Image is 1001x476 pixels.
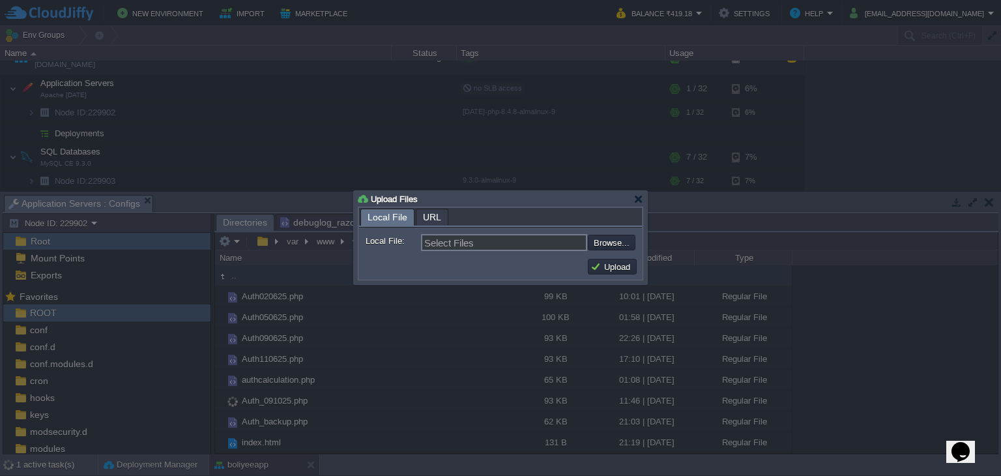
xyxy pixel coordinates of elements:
[590,261,634,273] button: Upload
[423,209,441,225] span: URL
[366,234,420,248] label: Local File:
[368,209,407,226] span: Local File
[946,424,988,463] iframe: chat widget
[371,194,418,204] span: Upload Files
